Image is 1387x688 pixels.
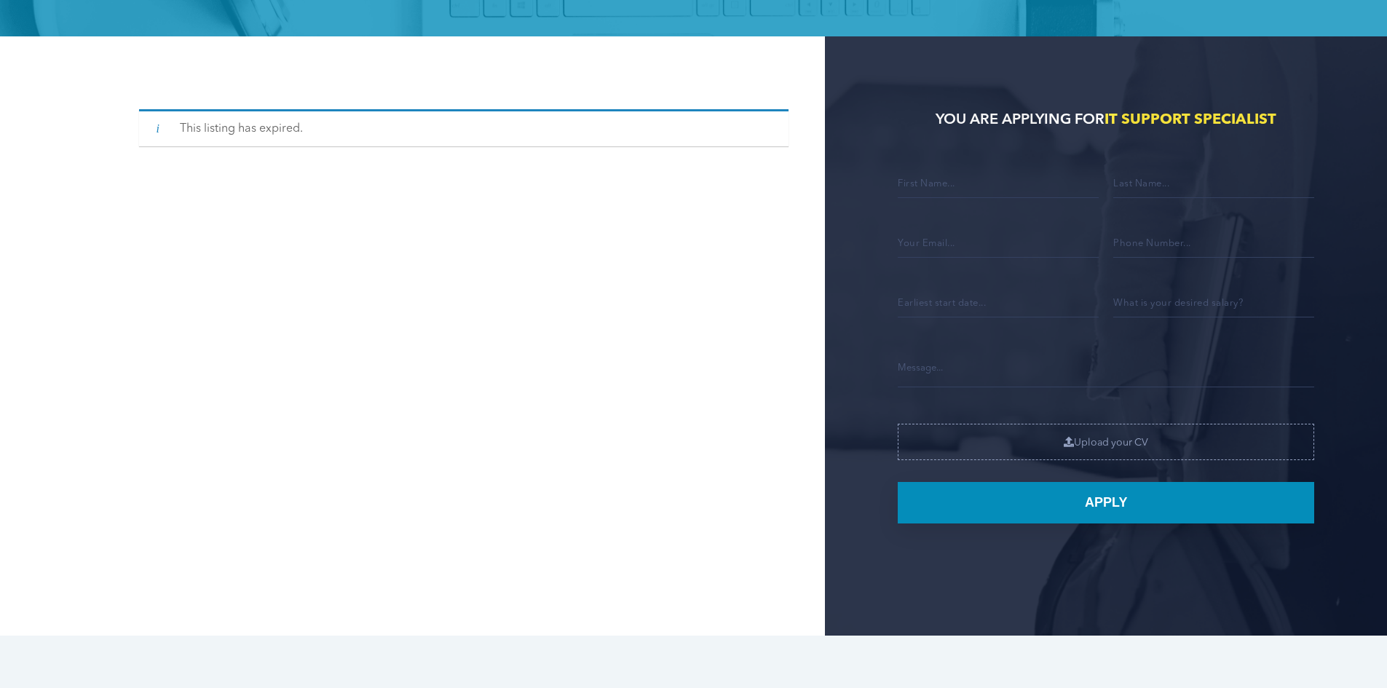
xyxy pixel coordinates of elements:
[898,287,1099,317] input: Earliest start date...
[898,227,1099,258] input: Your Email...
[139,109,789,146] div: This listing has expired.
[898,482,1314,523] input: Apply
[1113,227,1314,258] input: Phone Number...
[898,424,1314,460] label: Upload your CV
[1113,167,1314,198] input: Last Name...
[898,167,1314,541] form: Contact form
[1113,287,1314,317] input: What is your desired salary?
[898,167,1099,198] input: First Name...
